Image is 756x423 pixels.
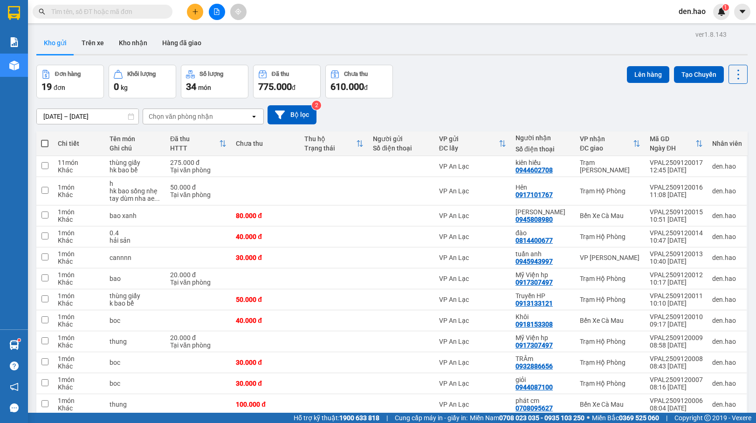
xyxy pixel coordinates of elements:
[292,84,296,91] span: đ
[580,401,640,408] div: Bến Xe Cà Mau
[110,359,161,366] div: boc
[515,334,570,341] div: Mỹ Viện hp
[236,401,295,408] div: 100.000 đ
[650,229,703,237] div: VPAL2509120014
[704,415,711,421] span: copyright
[312,101,321,110] sup: 2
[364,84,368,91] span: đ
[650,321,703,328] div: 09:17 [DATE]
[666,413,667,423] span: |
[110,300,161,307] div: k bao bể
[515,321,553,328] div: 0918153308
[580,135,633,143] div: VP nhận
[627,66,669,83] button: Lên hàng
[199,71,223,77] div: Số lượng
[58,397,100,404] div: 1 món
[515,271,570,279] div: Mỹ Viện hp
[110,237,161,244] div: hải sản
[236,359,295,366] div: 30.000 đ
[58,216,100,223] div: Khác
[671,6,713,17] span: den.hao
[58,229,100,237] div: 1 món
[36,32,74,54] button: Kho gửi
[515,300,553,307] div: 0913133121
[580,159,640,174] div: Trạm [PERSON_NAME]
[294,413,379,423] span: Hỗ trợ kỹ thuật:
[58,362,100,370] div: Khác
[499,414,584,422] strong: 0708 023 035 - 0935 103 250
[650,362,703,370] div: 08:43 [DATE]
[650,341,703,349] div: 08:58 [DATE]
[58,237,100,244] div: Khác
[110,187,161,202] div: hk bao sống nhẹ tay dùm nha ae cá đóa
[712,401,742,408] div: den.hao
[58,355,100,362] div: 1 món
[58,191,100,198] div: Khác
[170,144,219,152] div: HTTT
[515,383,553,391] div: 0944087100
[580,254,640,261] div: VP [PERSON_NAME]
[650,258,703,265] div: 10:40 [DATE]
[109,65,176,98] button: Khối lượng0kg
[712,359,742,366] div: den.hao
[165,131,231,156] th: Toggle SortBy
[592,413,659,423] span: Miền Bắc
[236,317,295,324] div: 40.000 đ
[645,131,708,156] th: Toggle SortBy
[170,271,227,279] div: 20.000 đ
[434,131,511,156] th: Toggle SortBy
[734,4,750,20] button: caret-down
[110,180,161,187] div: h
[650,334,703,341] div: VPAL2509120009
[170,334,227,341] div: 20.000 đ
[650,237,703,244] div: 10:47 [DATE]
[650,184,703,191] div: VPAL2509120016
[650,300,703,307] div: 10:10 [DATE]
[170,279,227,286] div: Tại văn phòng
[58,250,100,258] div: 1 món
[236,380,295,387] div: 30.000 đ
[272,71,289,77] div: Đã thu
[580,233,640,240] div: Trạm Hộ Phòng
[170,184,227,191] div: 50.000 đ
[39,8,45,15] span: search
[58,184,100,191] div: 1 món
[58,300,100,307] div: Khác
[37,109,138,124] input: Select a date range.
[580,317,640,324] div: Bến Xe Cà Mau
[8,6,20,20] img: logo-vxr
[650,271,703,279] div: VPAL2509120012
[712,317,742,324] div: den.hao
[515,145,570,153] div: Số điện thoại
[515,313,570,321] div: Khôi
[55,71,81,77] div: Đơn hàng
[724,4,727,11] span: 1
[712,296,742,303] div: den.hao
[58,159,100,166] div: 11 món
[18,339,21,341] sup: 1
[236,140,295,147] div: Chưa thu
[110,166,161,174] div: hk bao bể
[58,279,100,286] div: Khác
[712,212,742,219] div: den.hao
[36,65,104,98] button: Đơn hàng19đơn
[127,71,156,77] div: Khối lượng
[650,208,703,216] div: VPAL2509120015
[58,341,100,349] div: Khác
[515,258,553,265] div: 0945943997
[110,380,161,387] div: boc
[439,275,506,282] div: VP An Lạc
[192,8,199,15] span: plus
[187,4,203,20] button: plus
[650,135,695,143] div: Mã GD
[74,32,111,54] button: Trên xe
[650,397,703,404] div: VPAL2509120006
[198,84,211,91] span: món
[9,340,19,350] img: warehouse-icon
[674,66,724,83] button: Tạo Chuyến
[110,212,161,219] div: bao xanh
[650,404,703,412] div: 08:04 [DATE]
[10,403,19,412] span: message
[110,292,161,300] div: thùng giấy
[236,212,295,219] div: 80.000 đ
